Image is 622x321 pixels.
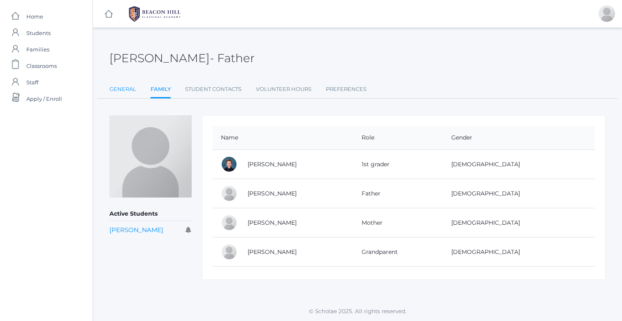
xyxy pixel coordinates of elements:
h5: Active Students [109,207,192,221]
td: Mother [353,208,443,237]
td: [DEMOGRAPHIC_DATA] [443,208,595,237]
td: [DEMOGRAPHIC_DATA] [443,237,595,267]
a: General [109,81,136,98]
img: 1_BHCALogos-05.png [124,4,186,24]
a: [PERSON_NAME] [248,219,297,226]
th: Role [353,126,443,150]
td: [DEMOGRAPHIC_DATA] [443,150,595,179]
th: Name [213,126,353,150]
img: Zach Smith [109,115,192,198]
h2: [PERSON_NAME] [109,52,255,65]
a: Preferences [326,81,367,98]
div: Theodore Smith [221,156,237,172]
span: Classrooms [26,58,57,74]
span: Home [26,8,43,25]
a: [PERSON_NAME] [248,190,297,197]
th: Gender [443,126,595,150]
span: Students [26,25,51,41]
a: Family [151,81,171,99]
div: Lauren Smith [221,214,237,231]
span: Staff [26,74,38,91]
a: Volunteer Hours [256,81,311,98]
i: Receives communications for this student [186,227,192,233]
a: [PERSON_NAME] [248,160,297,168]
span: Families [26,41,49,58]
a: [PERSON_NAME] [109,226,163,234]
div: Zach Smith [599,5,615,22]
td: 1st grader [353,150,443,179]
span: Apply / Enroll [26,91,62,107]
a: Student Contacts [185,81,241,98]
td: [DEMOGRAPHIC_DATA] [443,179,595,208]
td: Grandparent [353,237,443,267]
div: Zach Smith [221,185,237,202]
p: © Scholae 2025. All rights reserved. [93,307,622,315]
a: [PERSON_NAME] [248,248,297,256]
div: Kimber Van Tassell [221,244,237,260]
td: Father [353,179,443,208]
span: - Father [210,51,255,65]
